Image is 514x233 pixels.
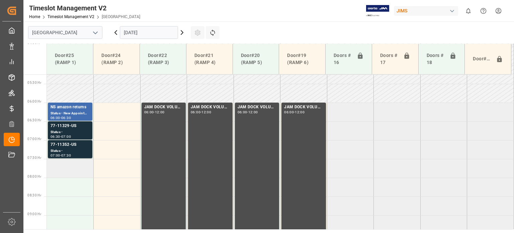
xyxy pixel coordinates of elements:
button: JIMS [394,4,461,17]
div: 06:00 [191,111,200,114]
div: 06:00 [238,111,247,114]
div: JIMS [394,6,458,16]
div: JAM DOCK VOLUME CONTROL [144,104,183,111]
div: 06:00 [144,111,154,114]
div: - [60,154,61,157]
div: Doors # 16 [331,49,354,69]
div: JAM DOCK VOLUME CONTROL [238,104,277,111]
div: 07:30 [61,154,71,157]
span: 06:00 Hr [27,100,41,103]
div: 06:00 [284,111,294,114]
div: Door#23 [470,53,493,65]
div: Door#25 (RAMP 1) [52,49,88,69]
div: 77-11329-US [51,123,90,129]
span: 09:00 Hr [27,212,41,216]
div: - [60,135,61,138]
span: 05:30 Hr [27,81,41,84]
div: - [154,111,155,114]
span: 06:30 Hr [27,118,41,122]
div: Door#20 (RAMP 5) [238,49,274,69]
input: DD.MM.YYYY [120,26,178,39]
button: open menu [90,27,100,38]
div: 12:00 [201,111,211,114]
div: 07:00 [51,154,60,157]
button: show 0 new notifications [461,3,476,18]
div: - [247,111,248,114]
div: - [200,111,201,114]
div: 06:30 [51,135,60,138]
div: 77-11352-US [51,141,90,148]
div: - [60,116,61,119]
span: 08:00 Hr [27,175,41,178]
div: Status - New Appointment [51,111,90,116]
div: JAM DOCK VOLUME CONTROL [284,104,323,111]
div: Status - [51,129,90,135]
div: 12:00 [295,111,305,114]
span: 07:30 Hr [27,156,41,160]
div: 12:00 [155,111,165,114]
div: NS amazon returns [51,104,90,111]
div: 12:00 [248,111,258,114]
a: Home [29,14,40,19]
div: Door#24 (RAMP 2) [99,49,134,69]
div: 06:00 [51,116,60,119]
div: Doors # 17 [377,49,401,69]
div: 06:30 [61,116,71,119]
div: Doors # 18 [424,49,447,69]
button: Help Center [476,3,491,18]
img: Exertis%20JAM%20-%20Email%20Logo.jpg_1722504956.jpg [366,5,389,17]
span: 07:00 Hr [27,137,41,141]
div: JAM DOCK VOLUME CONTROL [191,104,230,111]
div: Door#21 (RAMP 4) [192,49,227,69]
span: 08:30 Hr [27,193,41,197]
div: Timeslot Management V2 [29,3,140,13]
div: Door#22 (RAMP 3) [145,49,181,69]
div: Status - [51,148,90,154]
input: Type to search/select [28,26,102,39]
div: 07:00 [61,135,71,138]
div: Door#19 (RAMP 6) [284,49,320,69]
a: Timeslot Management V2 [48,14,94,19]
div: - [294,111,295,114]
